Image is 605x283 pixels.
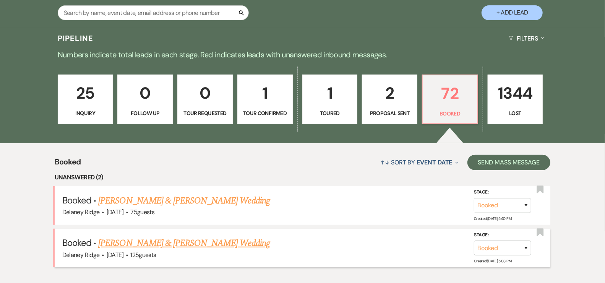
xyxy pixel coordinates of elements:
[493,109,538,117] p: Lost
[474,259,511,263] span: Created: [DATE] 5:08 PM
[474,216,511,221] span: Created: [DATE] 5:40 PM
[302,75,358,124] a: 1Toured
[98,194,269,208] a: [PERSON_NAME] & [PERSON_NAME] Wedding
[58,75,113,124] a: 25Inquiry
[427,81,473,106] p: 72
[107,251,123,259] span: [DATE]
[182,80,228,106] p: 0
[422,75,478,124] a: 72Booked
[493,80,538,106] p: 1344
[307,80,353,106] p: 1
[122,109,168,117] p: Follow Up
[427,109,473,118] p: Booked
[58,33,94,44] h3: Pipeline
[482,5,543,20] button: + Add Lead
[362,75,417,124] a: 2Proposal Sent
[130,251,156,259] span: 125 guests
[177,75,233,124] a: 0Tour Requested
[62,251,100,259] span: Delaney Ridge
[474,231,531,239] label: Stage:
[62,237,91,249] span: Booked
[307,109,353,117] p: Toured
[506,28,547,49] button: Filters
[63,109,108,117] p: Inquiry
[367,109,412,117] p: Proposal Sent
[58,5,249,20] input: Search by name, event date, email address or phone number
[377,152,461,172] button: Sort By Event Date
[380,158,389,166] span: ↑↓
[242,80,288,106] p: 1
[488,75,543,124] a: 1344Lost
[417,158,452,166] span: Event Date
[107,208,123,216] span: [DATE]
[242,109,288,117] p: Tour Confirmed
[130,208,154,216] span: 75 guests
[367,80,412,106] p: 2
[55,156,81,172] span: Booked
[28,49,578,61] p: Numbers indicate total leads in each stage. Red indicates leads with unanswered inbound messages.
[63,80,108,106] p: 25
[62,194,91,206] span: Booked
[122,80,168,106] p: 0
[237,75,293,124] a: 1Tour Confirmed
[467,155,551,170] button: Send Mass Message
[182,109,228,117] p: Tour Requested
[474,188,531,197] label: Stage:
[98,236,269,250] a: [PERSON_NAME] & [PERSON_NAME] Wedding
[117,75,173,124] a: 0Follow Up
[62,208,100,216] span: Delaney Ridge
[55,172,551,182] li: Unanswered (2)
